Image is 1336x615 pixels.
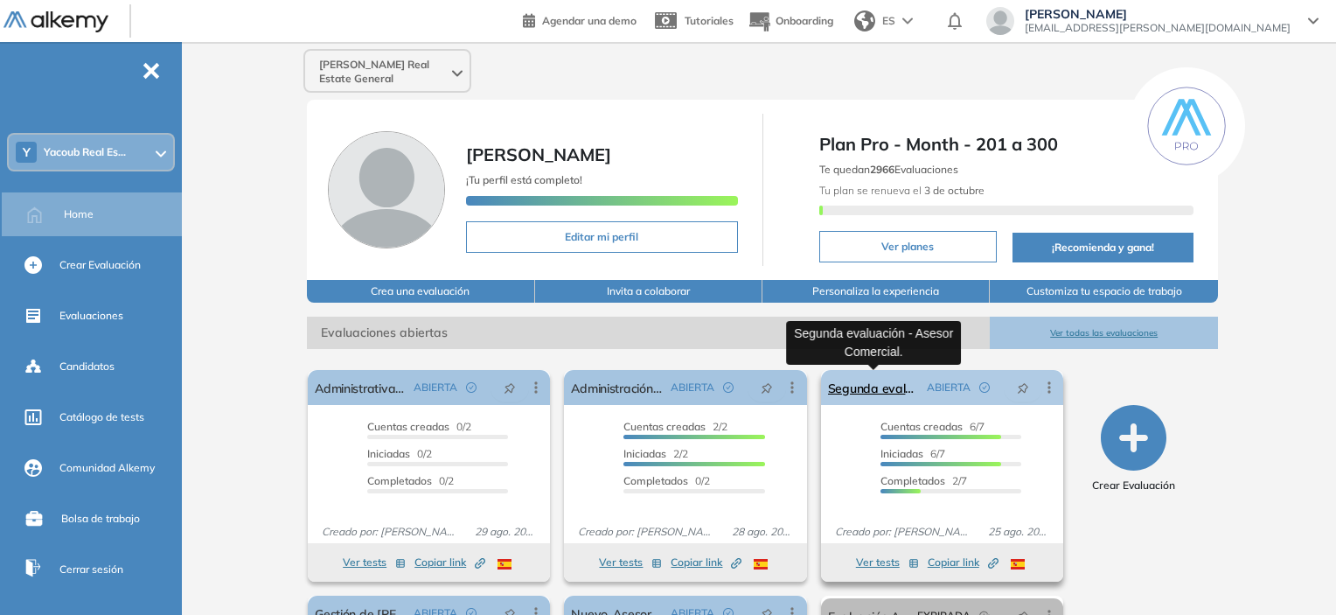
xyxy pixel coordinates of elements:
[414,555,485,570] span: Copiar link
[928,555,999,570] span: Copiar link
[1025,7,1291,21] span: [PERSON_NAME]
[1017,381,1029,395] span: pushpin
[328,131,445,248] img: Foto de perfil
[882,13,895,29] span: ES
[59,460,155,476] span: Comunidad Alkemy
[754,559,768,570] img: ESP
[59,409,144,425] span: Catálogo de tests
[671,380,714,395] span: ABIERTA
[367,474,432,487] span: Completados
[725,524,800,540] span: 28 ago. 2025
[922,184,985,197] b: 3 de octubre
[880,447,945,460] span: 6/7
[367,447,410,460] span: Iniciadas
[59,562,123,577] span: Cerrar sesión
[671,555,741,570] span: Copiar link
[880,474,967,487] span: 2/7
[491,374,529,402] button: pushpin
[819,163,958,176] span: Te quedan Evaluaciones
[928,552,999,573] button: Copiar link
[498,559,511,570] img: ESP
[1012,233,1193,262] button: ¡Recomienda y gana!
[856,552,919,573] button: Ver tests
[367,447,432,460] span: 0/2
[64,206,94,222] span: Home
[61,511,140,527] span: Bolsa de trabajo
[59,257,141,273] span: Crear Evaluación
[819,184,985,197] span: Tu plan se renueva el
[927,380,971,395] span: ABIERTA
[979,382,990,393] span: check-circle
[880,420,963,433] span: Cuentas creadas
[761,381,773,395] span: pushpin
[315,524,468,540] span: Creado por: [PERSON_NAME]
[367,420,449,433] span: Cuentas creadas
[23,145,31,159] span: Y
[319,58,449,86] span: [PERSON_NAME] Real Estate General
[748,374,786,402] button: pushpin
[571,370,663,405] a: Administración Developers
[828,370,920,405] a: Segunda evaluación - Asesor Comercial.
[535,280,762,303] button: Invita a colaborar
[623,420,706,433] span: Cuentas creadas
[685,14,734,27] span: Tutoriales
[1011,559,1025,570] img: ESP
[466,382,477,393] span: check-circle
[59,359,115,374] span: Candidatos
[828,524,981,540] span: Creado por: [PERSON_NAME]
[776,14,833,27] span: Onboarding
[466,173,582,186] span: ¡Tu perfil está completo!
[786,321,961,365] div: Segunda evaluación - Asesor Comercial.
[723,382,734,393] span: check-circle
[466,221,737,253] button: Editar mi perfil
[990,317,1217,349] button: Ver todas las evaluaciones
[3,11,108,33] img: Logo
[1249,531,1336,615] iframe: Chat Widget
[671,552,741,573] button: Copiar link
[623,474,710,487] span: 0/2
[307,317,990,349] span: Evaluaciones abiertas
[748,3,833,40] button: Onboarding
[623,447,688,460] span: 2/2
[599,552,662,573] button: Ver tests
[466,143,611,165] span: [PERSON_NAME]
[414,380,457,395] span: ABIERTA
[367,474,454,487] span: 0/2
[367,420,471,433] span: 0/2
[623,447,666,460] span: Iniciadas
[504,381,516,395] span: pushpin
[468,524,543,540] span: 29 ago. 2025
[1004,374,1042,402] button: pushpin
[623,474,688,487] span: Completados
[542,14,637,27] span: Agendar una demo
[819,231,998,262] button: Ver planes
[59,308,123,324] span: Evaluaciones
[523,9,637,30] a: Agendar una demo
[762,280,990,303] button: Personaliza la experiencia
[315,370,407,405] a: Administrativa Developers.
[880,474,945,487] span: Completados
[990,280,1217,303] button: Customiza tu espacio de trabajo
[1092,405,1175,493] button: Crear Evaluación
[819,131,1193,157] span: Plan Pro - Month - 201 a 300
[854,10,875,31] img: world
[44,145,126,159] span: Yacoub Real Es...
[1025,21,1291,35] span: [EMAIL_ADDRESS][PERSON_NAME][DOMAIN_NAME]
[1249,531,1336,615] div: Widget de chat
[1092,478,1175,493] span: Crear Evaluación
[981,524,1056,540] span: 25 ago. 2025
[343,552,406,573] button: Ver tests
[307,280,534,303] button: Crea una evaluación
[414,552,485,573] button: Copiar link
[623,420,727,433] span: 2/2
[571,524,724,540] span: Creado por: [PERSON_NAME]
[870,163,894,176] b: 2966
[880,447,923,460] span: Iniciadas
[902,17,913,24] img: arrow
[880,420,985,433] span: 6/7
